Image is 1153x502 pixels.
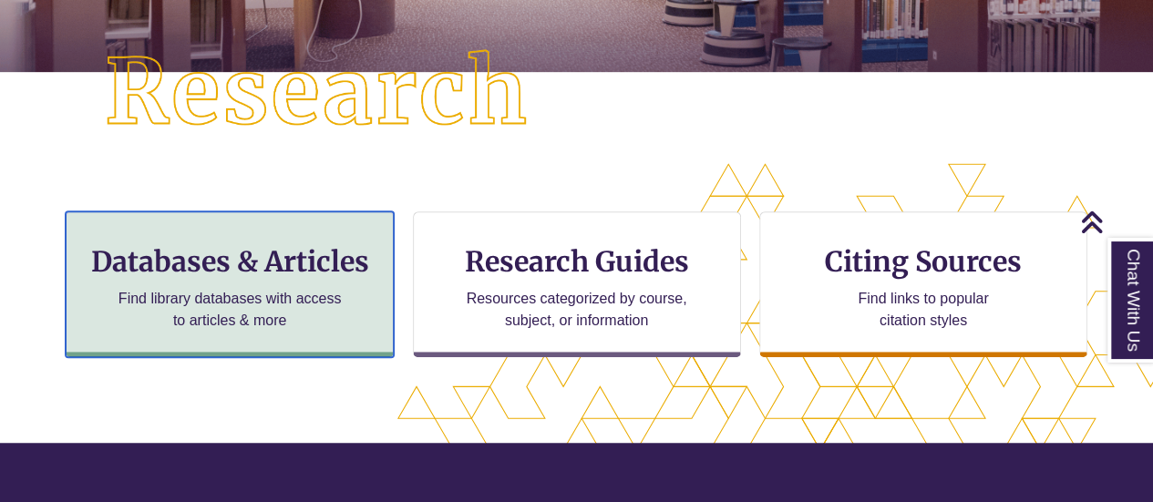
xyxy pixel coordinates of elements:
[413,211,741,357] a: Research Guides Resources categorized by course, subject, or information
[834,288,1012,332] p: Find links to popular citation styles
[458,288,695,332] p: Resources categorized by course, subject, or information
[759,211,1087,357] a: Citing Sources Find links to popular citation styles
[111,288,349,332] p: Find library databases with access to articles & more
[66,211,394,357] a: Databases & Articles Find library databases with access to articles & more
[812,244,1035,279] h3: Citing Sources
[428,244,726,279] h3: Research Guides
[1080,210,1148,234] a: Back to Top
[81,244,378,279] h3: Databases & Articles
[57,3,576,183] img: Research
